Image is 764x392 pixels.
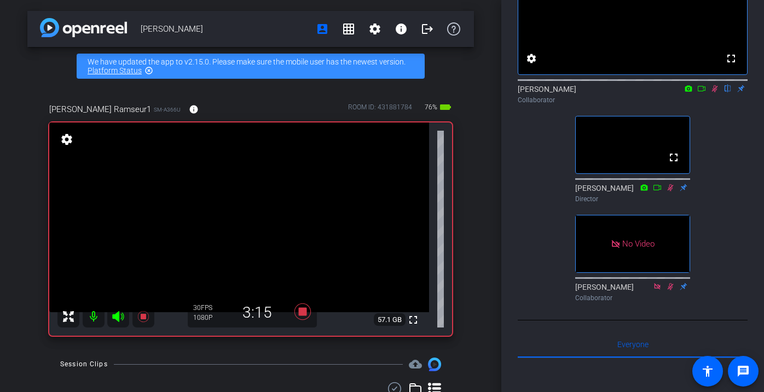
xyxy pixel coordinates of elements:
div: ROOM ID: 431881784 [348,102,412,118]
span: FPS [201,304,212,312]
mat-icon: fullscreen [407,313,420,326]
span: [PERSON_NAME] [141,18,309,40]
mat-icon: settings [368,22,381,36]
mat-icon: settings [59,133,74,146]
span: 57.1 GB [374,313,406,326]
mat-icon: account_box [316,22,329,36]
span: Everyone [617,341,649,348]
mat-icon: accessibility [701,365,714,378]
mat-icon: cloud_upload [409,358,422,371]
mat-icon: fullscreen [667,151,680,164]
div: Collaborator [518,95,748,105]
mat-icon: highlight_off [144,66,153,75]
a: Platform Status [88,66,142,75]
mat-icon: flip [721,83,734,93]
div: 1080P [193,313,221,322]
div: Collaborator [575,293,690,303]
mat-icon: info [395,22,408,36]
img: Session clips [428,358,441,371]
div: 3:15 [221,303,294,322]
span: No Video [622,238,655,248]
span: 76% [423,98,439,116]
mat-icon: logout [421,22,434,36]
div: Director [575,194,690,204]
span: [PERSON_NAME] Ramseur1 [49,103,151,115]
mat-icon: grid_on [342,22,355,36]
div: 30 [193,303,221,312]
span: SM-A366U [154,106,181,114]
mat-icon: settings [525,52,538,65]
mat-icon: message [737,365,750,378]
img: app-logo [40,18,127,37]
mat-icon: fullscreen [725,52,738,65]
mat-icon: battery_std [439,101,452,114]
div: [PERSON_NAME] [575,183,690,204]
div: [PERSON_NAME] [518,84,748,105]
div: Session Clips [60,359,108,370]
span: Destinations for your clips [409,358,422,371]
div: We have updated the app to v2.15.0. Please make sure the mobile user has the newest version. [77,54,425,79]
div: [PERSON_NAME] [575,282,690,303]
mat-icon: info [189,104,199,114]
